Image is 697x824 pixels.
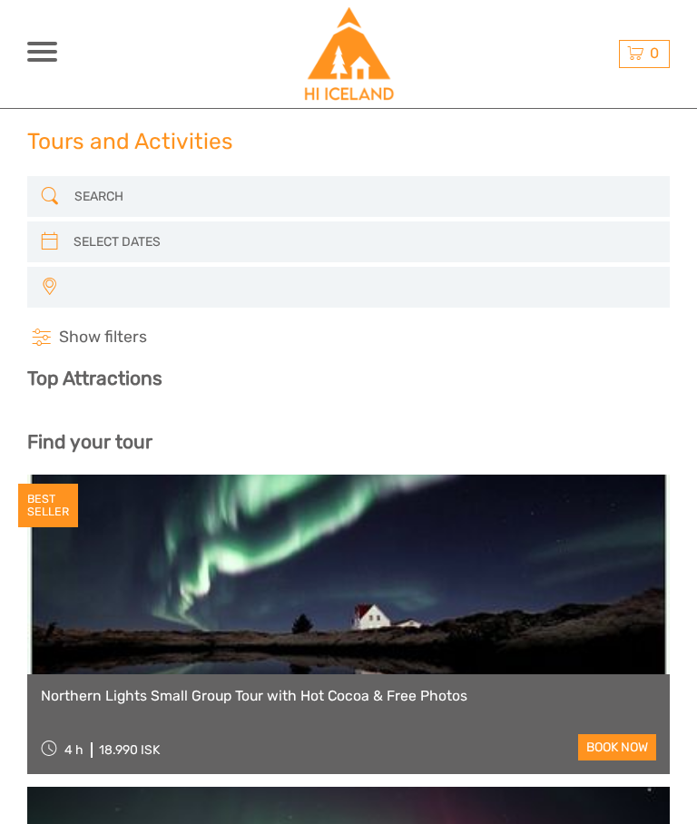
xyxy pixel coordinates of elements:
input: SELECT DATES [66,227,628,257]
div: BEST SELLER [18,484,78,527]
b: Find your tour [27,430,152,453]
img: Hostelling International [302,7,396,101]
a: book now [578,734,656,760]
span: 4 h [64,742,83,758]
input: SEARCH [67,181,629,211]
span: 0 [647,44,662,62]
div: 18.990 ISK [99,742,160,758]
h4: Show filters [27,327,670,348]
h1: Tours and Activities [27,128,233,154]
span: Show filters [59,327,147,348]
a: Northern Lights Small Group Tour with Hot Cocoa & Free Photos [41,688,656,705]
b: Top Attractions [27,367,162,389]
